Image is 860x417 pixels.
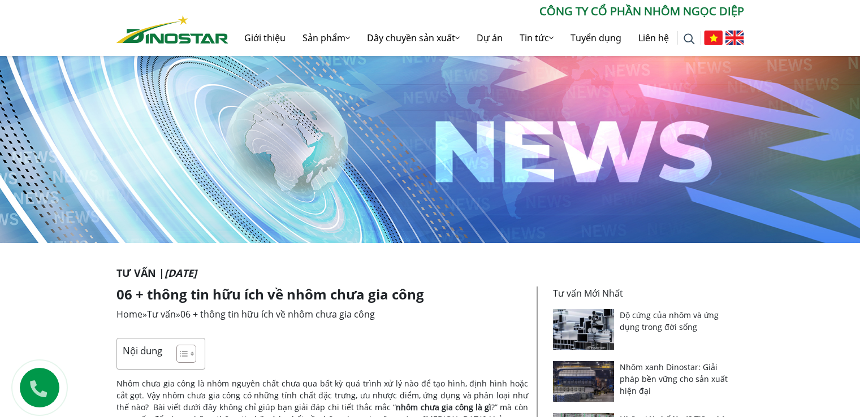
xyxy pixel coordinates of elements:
[116,308,142,320] a: Home
[396,402,491,412] strong: nhôm chưa gia công là gì
[468,20,511,56] a: Dự án
[294,20,358,56] a: Sản phẩm
[180,308,375,320] span: 06 + thông tin hữu ích về nhôm chưa gia công
[553,286,737,300] p: Tư vấn Mới Nhất
[116,308,375,320] span: » »
[147,308,176,320] a: Tư vấn
[116,266,744,281] p: Tư vấn |
[236,20,294,56] a: Giới thiệu
[562,20,630,56] a: Tuyển dụng
[358,20,468,56] a: Dây chuyền sản xuất
[553,309,615,350] img: Độ cứng của nhôm và ứng dụng trong đời sống
[620,310,719,332] a: Độ cứng của nhôm và ứng dụng trong đời sống
[168,344,193,363] a: Toggle Table of Content
[553,361,615,402] img: Nhôm xanh Dinostar: Giải pháp bền vững cho sản xuất hiện đại
[511,20,562,56] a: Tin tức
[630,20,677,56] a: Liên hệ
[123,344,162,357] p: Nội dung
[165,266,197,280] i: [DATE]
[228,3,744,20] p: CÔNG TY CỔ PHẦN NHÔM NGỌC DIỆP
[620,362,728,396] a: Nhôm xanh Dinostar: Giải pháp bền vững cho sản xuất hiện đại
[725,31,744,45] img: English
[116,286,528,303] h1: 06 + thông tin hữu ích về nhôm chưa gia công
[116,15,228,44] img: Nhôm Dinostar
[684,33,695,45] img: search
[704,31,723,45] img: Tiếng Việt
